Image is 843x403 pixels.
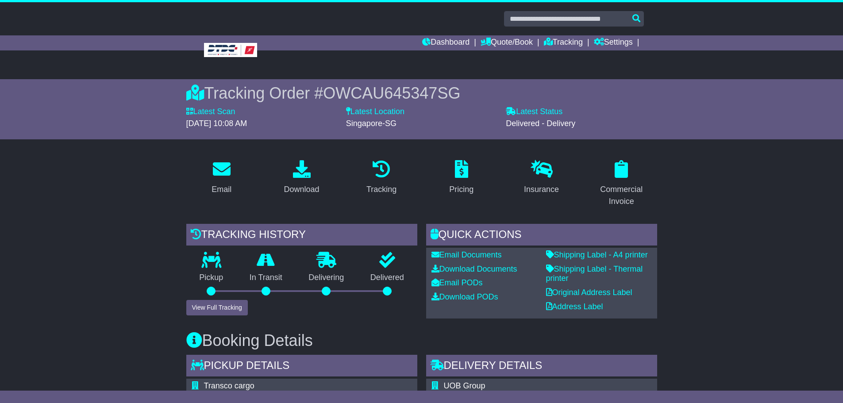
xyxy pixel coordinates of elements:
div: Quick Actions [426,224,657,248]
div: Insurance [524,184,559,196]
h3: Booking Details [186,332,657,349]
a: Shipping Label - Thermal printer [546,265,643,283]
p: Delivered [357,273,417,283]
div: Download [284,184,319,196]
div: Tracking Order # [186,84,657,103]
a: Quote/Book [481,35,533,50]
label: Latest Location [346,107,404,117]
a: Commercial Invoice [586,157,657,211]
a: Download Documents [431,265,517,273]
a: Email Documents [431,250,502,259]
a: Insurance [518,157,565,199]
a: Shipping Label - A4 printer [546,250,648,259]
a: Original Address Label [546,288,632,297]
span: Transco cargo [204,381,254,390]
a: Address Label [546,302,603,311]
span: Delivered - Delivery [506,119,575,128]
p: Pickup [186,273,237,283]
span: UOB Group [444,381,485,390]
a: Email [206,157,237,199]
div: Email [212,184,231,196]
label: Latest Status [506,107,562,117]
span: Singapore-SG [346,119,396,128]
div: Commercial Invoice [592,184,651,207]
a: Pricing [443,157,479,199]
div: Pricing [449,184,473,196]
a: Settings [594,35,633,50]
a: Dashboard [422,35,470,50]
a: Tracking [361,157,402,199]
a: Download [278,157,325,199]
a: Email PODs [431,278,483,287]
a: Download PODs [431,292,498,301]
div: Tracking [366,184,396,196]
span: [DATE] 10:08 AM [186,119,247,128]
p: Delivering [296,273,358,283]
div: Tracking history [186,224,417,248]
label: Latest Scan [186,107,235,117]
div: Pickup Details [186,355,417,379]
button: View Full Tracking [186,300,248,315]
a: Tracking [544,35,583,50]
p: In Transit [236,273,296,283]
span: OWCAU645347SG [323,84,460,102]
div: Delivery Details [426,355,657,379]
